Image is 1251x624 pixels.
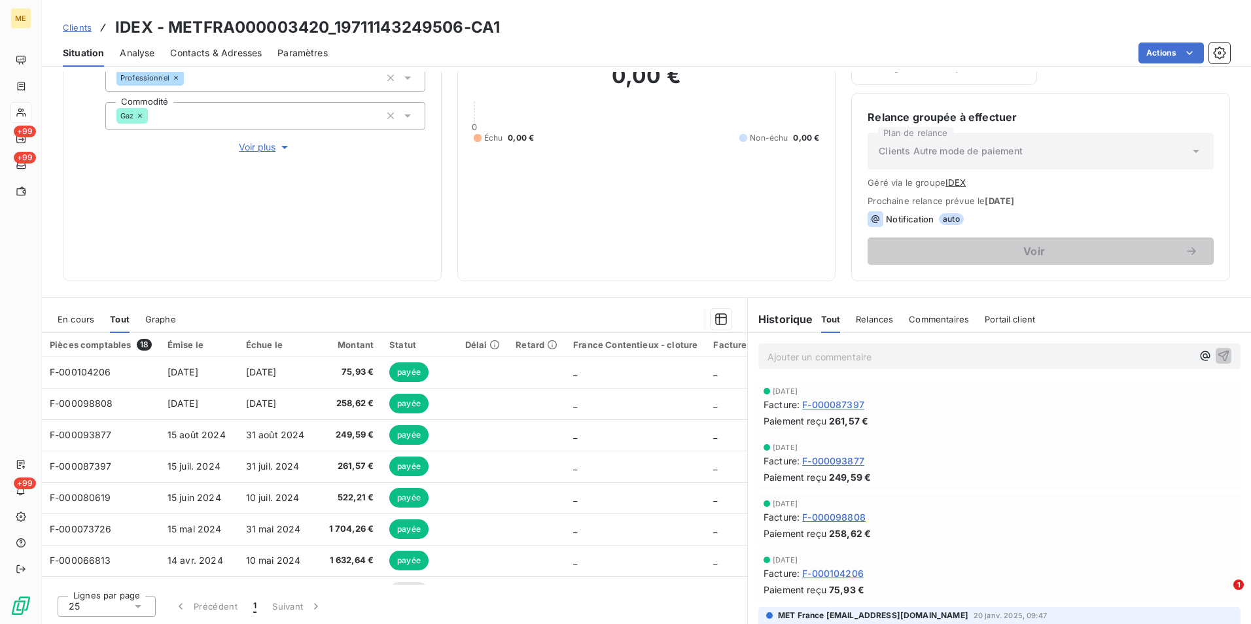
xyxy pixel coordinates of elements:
span: _ [713,555,717,566]
span: 258,62 € [829,527,871,540]
h6: Historique [748,311,813,327]
span: 249,59 € [829,470,871,484]
span: F-000087397 [802,398,864,411]
span: Professionnel [120,74,169,82]
button: Précédent [166,593,245,620]
span: _ [573,366,577,377]
h2: 0,00 € [474,63,820,102]
span: Prochaine relance prévue le [868,196,1214,206]
span: _ [713,492,717,503]
span: Échu [484,132,503,144]
span: payée [389,362,429,382]
button: Suivant [264,593,330,620]
span: Tout [110,314,130,324]
span: 0 [472,122,477,132]
input: Ajouter une valeur [148,110,158,122]
span: [DATE] [773,556,798,564]
span: _ [713,460,717,472]
span: _ [573,460,577,472]
span: 1 [1233,580,1244,590]
span: payée [389,457,429,476]
span: _ [713,398,717,409]
span: +99 [14,126,36,137]
span: 10 juil. 2024 [246,492,300,503]
a: Clients [63,21,92,34]
span: Clients Autre mode de paiement [879,145,1023,158]
span: Portail client [985,314,1035,324]
span: 15 juil. 2024 [167,460,220,472]
span: F-000093877 [50,429,112,440]
span: Paiement reçu [764,414,826,428]
span: Paramètres [277,46,328,60]
span: payée [389,519,429,539]
span: 1 [253,600,256,613]
div: Statut [389,339,449,350]
span: 25 [69,600,80,613]
span: [DATE] [167,398,198,409]
div: Émise le [167,339,230,350]
span: +99 [14,477,36,489]
span: Voir plus [239,141,291,154]
span: 0,00 € [508,132,534,144]
span: _ [713,429,717,440]
span: 258,62 € [325,397,374,410]
span: 75,93 € [325,366,374,379]
div: Montant [325,339,374,350]
span: 14 avr. 2024 [167,555,223,566]
span: déduit [389,582,429,602]
span: F-000066813 [50,555,111,566]
span: payée [389,488,429,508]
span: payée [389,551,429,570]
span: 249,59 € [325,428,374,442]
span: Facture : [764,510,800,524]
span: Situation [63,46,104,60]
span: auto [939,213,964,225]
span: Clients [63,22,92,33]
span: [DATE] [773,443,798,451]
span: _ [573,398,577,409]
span: F-000098808 [802,510,866,524]
div: ME [10,8,31,29]
span: payée [389,394,429,413]
div: Échue le [246,339,309,350]
span: F-000098808 [50,398,113,409]
h6: Relance groupée à effectuer [868,109,1214,125]
span: _ [573,523,577,534]
span: Commentaires [909,314,969,324]
button: IDEX [945,177,966,188]
div: Pièces comptables [50,339,152,351]
span: [DATE] [773,500,798,508]
span: F-000087397 [50,460,112,472]
div: Facture / Echéancier [713,339,803,350]
div: France Contentieux - cloture [573,339,697,350]
span: _ [573,429,577,440]
span: Paiement reçu [764,583,826,597]
button: Voir plus [105,140,425,154]
h3: IDEX - METFRA000003420_19711143249506-CA1 [115,16,500,39]
span: Graphe [145,314,176,324]
span: [DATE] [246,398,277,409]
div: Retard [516,339,557,350]
span: 0,00 € [793,132,819,144]
span: 75,93 € [829,583,864,597]
span: Gaz [120,112,133,120]
span: 15 août 2024 [167,429,226,440]
span: [DATE] [246,366,277,377]
span: F-000073726 [50,523,112,534]
button: 1 [245,593,264,620]
span: 1 632,64 € [325,554,374,567]
span: Paiement reçu [764,527,826,540]
span: Analyse [120,46,154,60]
span: [DATE] [985,196,1014,206]
span: 261,57 € [325,460,374,473]
span: _ [573,492,577,503]
span: 18 [137,339,152,351]
span: Facture : [764,566,800,580]
span: Facture : [764,398,800,411]
div: Délai [465,339,501,350]
span: +99 [14,152,36,164]
span: [DATE] [167,366,198,377]
span: 1 704,26 € [325,523,374,536]
span: F-000104206 [802,566,864,580]
span: MET France [EMAIL_ADDRESS][DOMAIN_NAME] [778,610,968,621]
